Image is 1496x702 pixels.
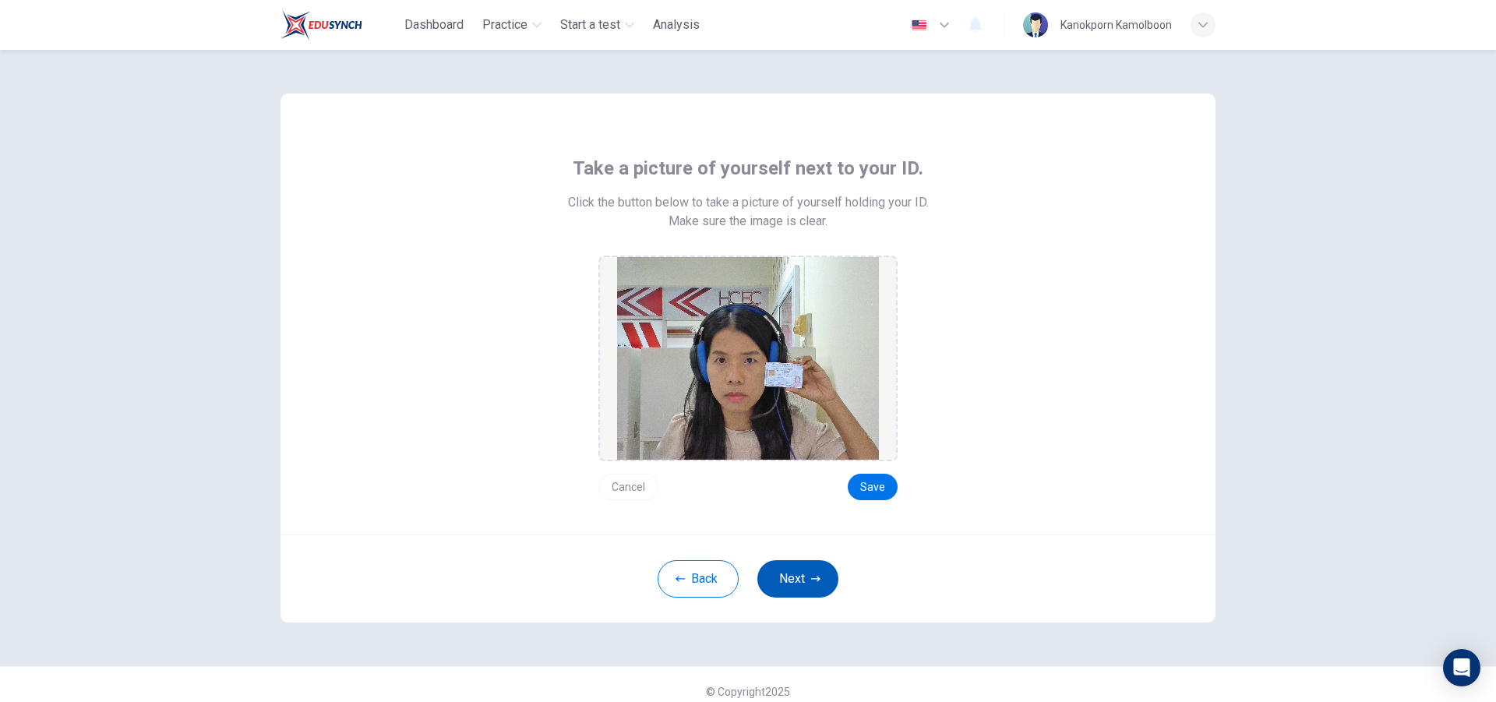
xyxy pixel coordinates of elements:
[669,212,827,231] span: Make sure the image is clear.
[482,16,527,34] span: Practice
[398,11,470,39] button: Dashboard
[404,16,464,34] span: Dashboard
[1023,12,1048,37] img: Profile picture
[476,11,548,39] button: Practice
[568,193,929,212] span: Click the button below to take a picture of yourself holding your ID.
[848,474,898,500] button: Save
[598,474,658,500] button: Cancel
[653,16,700,34] span: Analysis
[560,16,620,34] span: Start a test
[1443,649,1480,686] div: Open Intercom Messenger
[280,9,398,41] a: Train Test logo
[757,560,838,598] button: Next
[647,11,706,39] button: Analysis
[280,9,362,41] img: Train Test logo
[573,156,923,181] span: Take a picture of yourself next to your ID.
[617,257,879,460] img: preview screemshot
[658,560,739,598] button: Back
[554,11,640,39] button: Start a test
[909,19,929,31] img: en
[706,686,790,698] span: © Copyright 2025
[1060,16,1172,34] div: Kanokporn Kamolboon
